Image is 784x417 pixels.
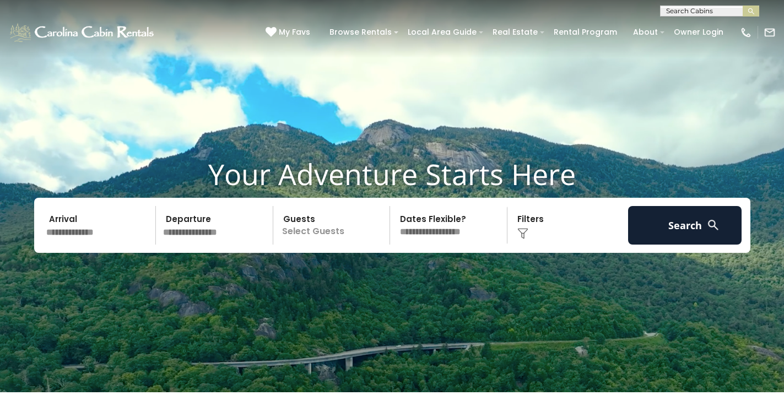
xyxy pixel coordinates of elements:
[324,24,397,41] a: Browse Rentals
[8,21,157,44] img: White-1-1-2.png
[517,228,528,239] img: filter--v1.png
[279,26,310,38] span: My Favs
[764,26,776,39] img: mail-regular-white.png
[8,157,776,191] h1: Your Adventure Starts Here
[628,206,742,245] button: Search
[740,26,752,39] img: phone-regular-white.png
[628,24,663,41] a: About
[277,206,390,245] p: Select Guests
[668,24,729,41] a: Owner Login
[487,24,543,41] a: Real Estate
[706,218,720,232] img: search-regular-white.png
[402,24,482,41] a: Local Area Guide
[548,24,623,41] a: Rental Program
[266,26,313,39] a: My Favs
